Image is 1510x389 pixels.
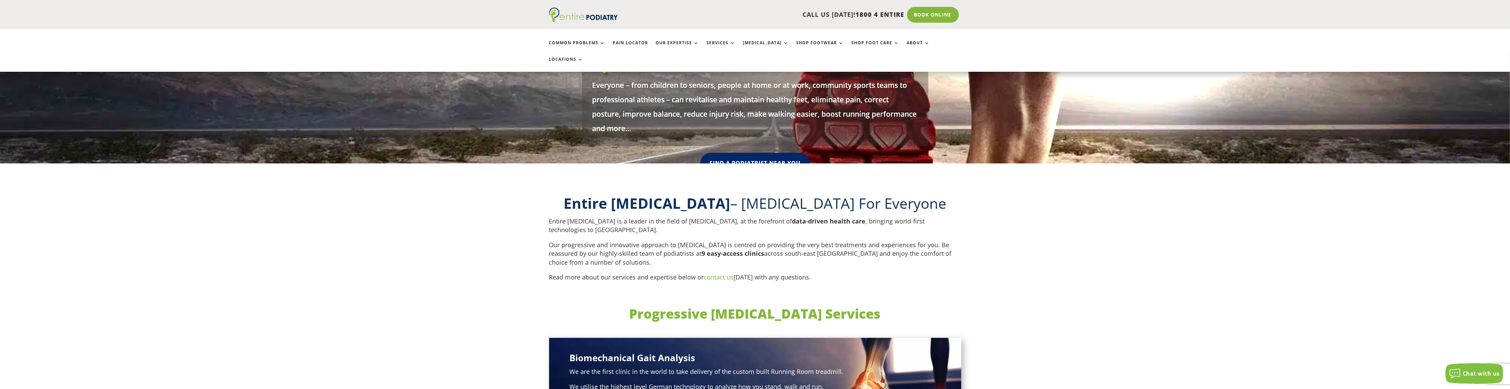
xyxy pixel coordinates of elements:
[796,41,844,55] a: Shop Footwear
[1463,370,1500,377] span: Chat with us
[1445,363,1503,384] button: Chat with us
[704,273,734,281] a: contact us
[549,16,618,23] a: Entire Podiatry
[549,305,961,326] h2: Progressive [MEDICAL_DATA] Services
[592,78,918,136] p: Everyone – from children to seniors, people at home or at work, community sports teams to profess...
[856,10,905,19] span: 1800 4 ENTIRE
[700,153,810,174] a: Find A Podiatrist Near You
[549,241,961,273] p: Our progressive and innovative approach to [MEDICAL_DATA] is centred on providing the very best t...
[549,41,605,55] a: Common Problems
[549,57,583,72] a: Locations
[592,1,893,74] a: South-[GEOGRAPHIC_DATA]'s Foot, Ankle & [MEDICAL_DATA] Health Specialists
[707,41,736,55] a: Services
[549,273,961,288] p: Read more about our services and expertise below or [DATE] with any questions.
[656,41,699,55] a: Our Expertise
[564,193,730,213] b: Entire [MEDICAL_DATA]
[613,41,648,55] a: Pain Locator
[549,193,961,217] h2: – [MEDICAL_DATA] For Everyone
[743,41,789,55] a: [MEDICAL_DATA]
[644,10,905,19] p: CALL US [DATE]!
[549,8,618,22] img: logo (1)
[702,249,764,258] strong: 9 easy-access clinics
[549,217,961,241] p: Entire [MEDICAL_DATA] is a leader in the field of [MEDICAL_DATA], at the forefront of , bringing ...
[907,41,930,55] a: About
[570,352,941,367] h3: Biomechanical Gait Analysis
[570,367,941,382] p: We are the first clinic in the world to take delivery of the custom built Running Room treadmill.
[792,217,866,225] strong: data-driven health care
[852,41,899,55] a: Shop Foot Care
[907,7,959,23] a: Book Online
